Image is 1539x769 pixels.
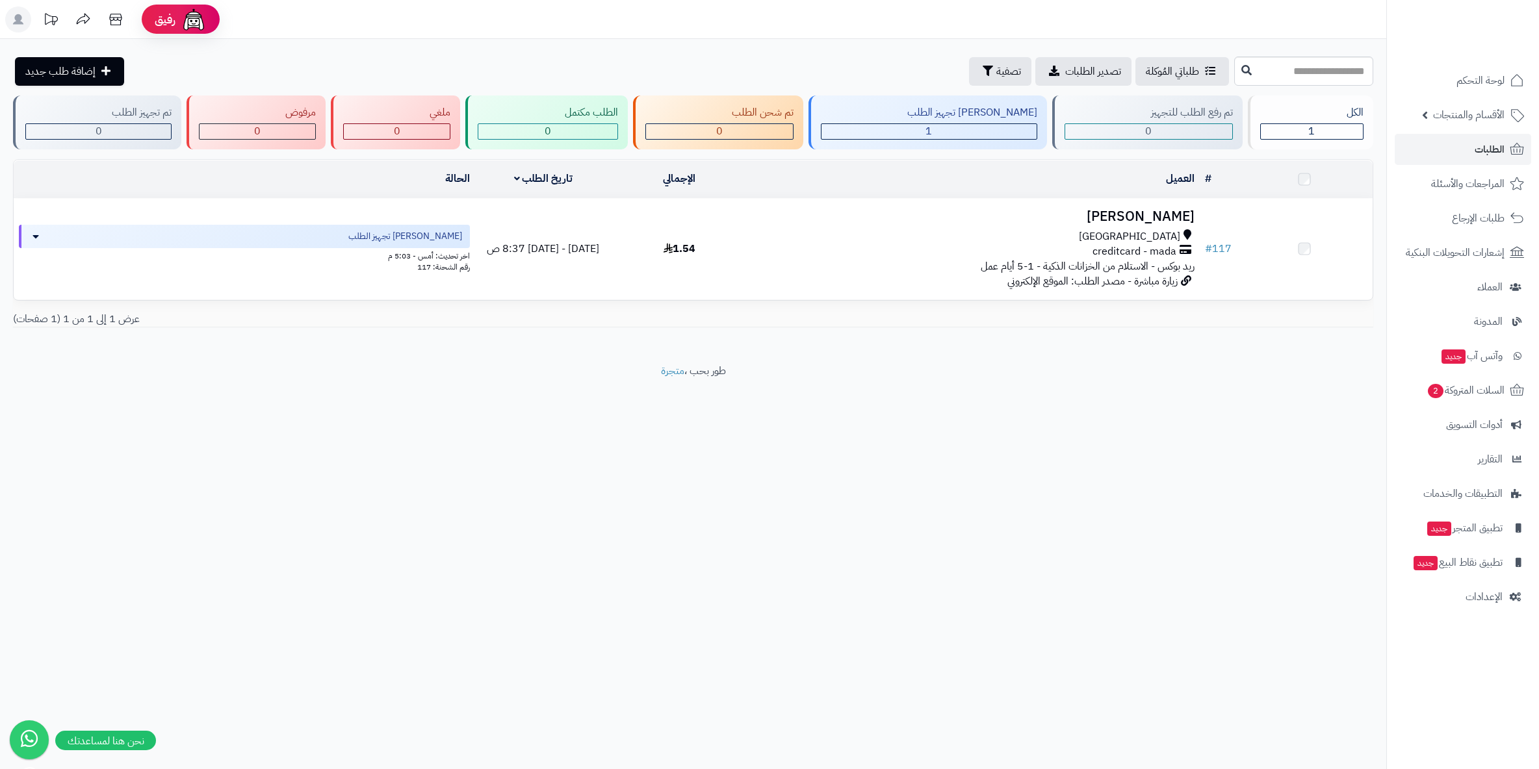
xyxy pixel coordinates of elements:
[445,171,470,186] a: الحالة
[1431,175,1505,193] span: المراجعات والأسئلة
[753,209,1195,224] h3: [PERSON_NAME]
[1260,105,1364,120] div: الكل
[1427,381,1505,399] span: السلات المتروكة
[343,105,450,120] div: ملغي
[10,95,184,149] a: تم تجهيز الطلب 0
[1477,278,1503,296] span: العملاء
[25,105,172,120] div: تم تجهيز الطلب
[26,124,171,139] div: 0
[646,124,793,139] div: 0
[664,241,695,257] span: 1.54
[1395,512,1531,544] a: تطبيق المتجرجديد
[1466,588,1503,606] span: الإعدادات
[821,105,1037,120] div: [PERSON_NAME] تجهيز الطلب
[1395,134,1531,165] a: الطلبات
[996,64,1021,79] span: تصفية
[478,124,617,139] div: 0
[1205,241,1232,257] a: #117
[487,241,599,257] span: [DATE] - [DATE] 8:37 ص
[645,105,794,120] div: تم شحن الطلب
[1245,95,1376,149] a: الكل1
[478,105,617,120] div: الطلب مكتمل
[1146,64,1199,79] span: طلباتي المُوكلة
[1414,556,1438,570] span: جديد
[96,123,102,139] span: 0
[348,230,462,243] span: [PERSON_NAME] تجهيز الطلب
[1135,57,1229,86] a: طلباتي المُوكلة
[1395,409,1531,440] a: أدوات التسويق
[1395,444,1531,475] a: التقارير
[1007,273,1178,289] span: زيارة مباشرة - مصدر الطلب: الموقع الإلكتروني
[1093,244,1176,259] span: creditcard - mada
[661,363,684,379] a: متجرة
[1433,106,1505,124] span: الأقسام والمنتجات
[328,95,463,149] a: ملغي 0
[1440,347,1503,365] span: وآتس آب
[1395,547,1531,578] a: تطبيق نقاط البيعجديد
[199,105,316,120] div: مرفوض
[1474,312,1503,331] span: المدونة
[1065,124,1232,139] div: 0
[1446,416,1503,434] span: أدوات التسويق
[1205,241,1212,257] span: #
[1166,171,1195,186] a: العميل
[1456,71,1505,90] span: لوحة التحكم
[821,124,1037,139] div: 1
[1395,271,1531,303] a: العملاء
[1406,244,1505,262] span: إشعارات التحويلات البنكية
[200,124,315,139] div: 0
[1395,375,1531,406] a: السلات المتروكة2
[1395,65,1531,96] a: لوحة التحكم
[969,57,1031,86] button: تصفية
[1427,383,1444,399] span: 2
[1427,522,1451,536] span: جديد
[34,6,67,36] a: تحديثات المنصة
[1395,203,1531,234] a: طلبات الإرجاع
[1395,581,1531,612] a: الإعدادات
[1412,553,1503,572] span: تطبيق نقاط البيع
[1079,229,1180,244] span: [GEOGRAPHIC_DATA]
[1442,349,1466,364] span: جديد
[394,123,400,139] span: 0
[1395,478,1531,509] a: التطبيقات والخدمات
[1395,168,1531,199] a: المراجعات والأسئلة
[3,312,693,327] div: عرض 1 إلى 1 من 1 (1 صفحات)
[1423,485,1503,503] span: التطبيقات والخدمات
[1475,140,1505,158] span: الطلبات
[344,124,450,139] div: 0
[925,123,932,139] span: 1
[417,261,470,273] span: رقم الشحنة: 117
[514,171,573,186] a: تاريخ الطلب
[1065,64,1121,79] span: تصدير الطلبات
[1145,123,1152,139] span: 0
[1395,306,1531,337] a: المدونة
[1035,57,1132,86] a: تصدير الطلبات
[1452,209,1505,227] span: طلبات الإرجاع
[19,248,470,262] div: اخر تحديث: أمس - 5:03 م
[630,95,806,149] a: تم شحن الطلب 0
[25,64,96,79] span: إضافة طلب جديد
[155,12,175,27] span: رفيق
[1205,171,1211,186] a: #
[15,57,124,86] a: إضافة طلب جديد
[254,123,261,139] span: 0
[806,95,1050,149] a: [PERSON_NAME] تجهيز الطلب 1
[1426,519,1503,537] span: تطبيق المتجر
[1308,123,1315,139] span: 1
[463,95,630,149] a: الطلب مكتمل 0
[1395,340,1531,372] a: وآتس آبجديد
[1395,237,1531,268] a: إشعارات التحويلات البنكية
[716,123,723,139] span: 0
[545,123,551,139] span: 0
[181,6,207,32] img: ai-face.png
[184,95,328,149] a: مرفوض 0
[1050,95,1245,149] a: تم رفع الطلب للتجهيز 0
[981,258,1195,274] span: ريد بوكس - الاستلام من الخزانات الذكية - 1-5 أيام عمل
[1478,450,1503,468] span: التقارير
[1065,105,1233,120] div: تم رفع الطلب للتجهيز
[663,171,695,186] a: الإجمالي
